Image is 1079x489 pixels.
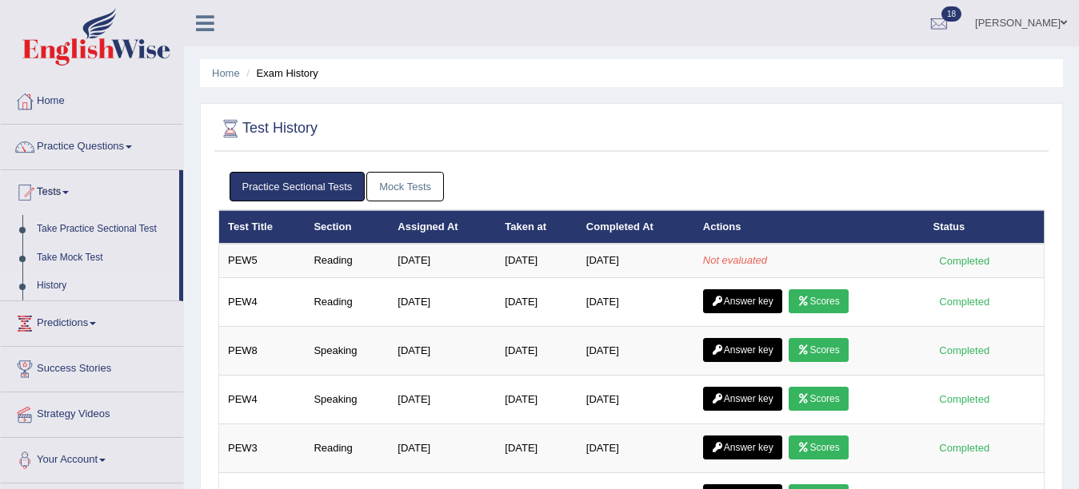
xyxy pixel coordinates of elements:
[389,277,496,326] td: [DATE]
[496,423,577,472] td: [DATE]
[1,125,183,165] a: Practice Questions
[30,244,179,272] a: Take Mock Test
[925,210,1045,244] th: Status
[789,435,848,459] a: Scores
[496,375,577,423] td: [DATE]
[305,210,389,244] th: Section
[219,210,306,244] th: Test Title
[242,66,318,81] li: Exam History
[219,244,306,277] td: PEW5
[389,375,496,423] td: [DATE]
[933,293,996,310] div: Completed
[703,387,782,411] a: Answer key
[577,244,694,277] td: [DATE]
[30,215,179,244] a: Take Practice Sectional Test
[933,342,996,359] div: Completed
[577,375,694,423] td: [DATE]
[577,277,694,326] td: [DATE]
[496,210,577,244] th: Taken at
[305,244,389,277] td: Reading
[305,375,389,423] td: Speaking
[219,375,306,423] td: PEW4
[1,170,179,210] a: Tests
[1,347,183,387] a: Success Stories
[789,289,848,313] a: Scores
[30,272,179,300] a: History
[577,210,694,244] th: Completed At
[305,277,389,326] td: Reading
[703,338,782,362] a: Answer key
[933,391,996,407] div: Completed
[219,423,306,472] td: PEW3
[218,117,318,141] h2: Test History
[577,423,694,472] td: [DATE]
[219,326,306,375] td: PEW8
[1,301,183,341] a: Predictions
[389,244,496,277] td: [DATE]
[694,210,925,244] th: Actions
[305,423,389,472] td: Reading
[1,392,183,432] a: Strategy Videos
[789,338,848,362] a: Scores
[941,6,961,22] span: 18
[305,326,389,375] td: Speaking
[703,254,767,266] em: Not evaluated
[366,172,444,201] a: Mock Tests
[212,67,240,79] a: Home
[219,277,306,326] td: PEW4
[703,289,782,313] a: Answer key
[789,387,848,411] a: Scores
[230,172,366,201] a: Practice Sectional Tests
[1,79,183,119] a: Home
[933,439,996,456] div: Completed
[1,438,183,478] a: Your Account
[496,244,577,277] td: [DATE]
[577,326,694,375] td: [DATE]
[703,435,782,459] a: Answer key
[496,277,577,326] td: [DATE]
[389,423,496,472] td: [DATE]
[933,252,996,269] div: Completed
[496,326,577,375] td: [DATE]
[389,326,496,375] td: [DATE]
[389,210,496,244] th: Assigned At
